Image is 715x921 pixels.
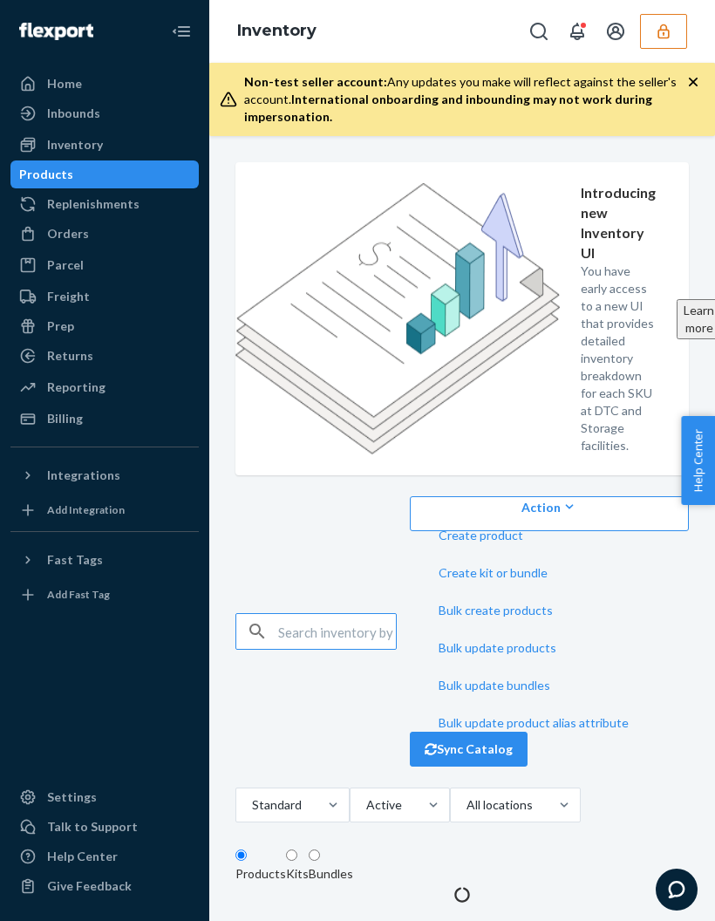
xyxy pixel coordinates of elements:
button: Bulk update bundles [425,666,674,704]
p: Introducing new Inventory UI [581,183,656,263]
div: Action [425,498,674,516]
button: Create product [425,516,674,554]
a: Orders [10,220,199,248]
a: Parcel [10,251,199,279]
div: Integrations [47,467,120,484]
a: Products [10,160,199,188]
div: Give Feedback [47,877,132,895]
a: Home [10,70,199,98]
div: Add Integration [47,502,125,517]
a: Reporting [10,373,199,401]
div: Home [47,75,82,92]
span: Non-test seller account: [244,74,387,89]
div: Reporting [47,379,106,396]
ol: breadcrumbs [223,6,330,57]
input: Active [364,796,366,814]
img: Flexport logo [19,23,93,40]
div: Kits [286,865,309,883]
span: Bulk create products [439,604,629,617]
button: Fast Tags [10,546,199,574]
p: You have early access to a new UI that provides detailed inventory breakdown for each SKU at DTC ... [581,263,656,454]
span: International onboarding and inbounding may not work during impersonation. [244,92,652,124]
button: Talk to Support [10,813,199,841]
input: Search inventory by name or sku [278,614,396,649]
a: Inbounds [10,99,199,127]
button: ActionCreate productCreate kit or bundleBulk create productsBulk update productsBulk update bundl... [410,496,689,531]
a: Returns [10,342,199,370]
button: Open notifications [560,14,595,49]
span: Bulk update bundles [439,679,629,692]
span: Bulk update products [439,642,629,654]
button: Integrations [10,461,199,489]
button: Bulk update product alias attribute [425,704,674,741]
a: Inventory [237,21,317,40]
a: Help Center [10,843,199,870]
input: Products [235,849,247,861]
div: Replenishments [47,195,140,213]
button: Open account menu [598,14,633,49]
div: Products [235,865,286,883]
input: Standard [250,796,252,814]
div: Fast Tags [47,551,103,569]
div: Billing [47,410,83,427]
div: Inventory [47,136,103,153]
div: Settings [47,788,97,806]
div: Orders [47,225,89,242]
div: Help Center [47,848,118,865]
div: Bundles [309,865,353,883]
input: Kits [286,849,297,861]
span: Create kit or bundle [439,567,629,579]
button: Give Feedback [10,872,199,900]
div: Prep [47,317,74,335]
button: Create kit or bundle [425,554,674,591]
a: Add Integration [10,496,199,524]
button: Open Search Box [521,14,556,49]
a: Settings [10,783,199,811]
input: All locations [465,796,466,814]
div: Returns [47,347,93,365]
button: Help Center [681,416,715,505]
div: Products [19,166,73,183]
button: Sync Catalog [410,732,528,767]
div: Add Fast Tag [47,587,110,602]
div: Talk to Support [47,818,138,836]
div: Parcel [47,256,84,274]
button: Bulk create products [425,591,674,629]
span: Bulk update product alias attribute [439,717,629,729]
img: new-reports-banner-icon.82668bd98b6a51aee86340f2a7b77ae3.png [235,183,560,454]
a: Add Fast Tag [10,581,199,609]
button: Close Navigation [164,14,199,49]
a: Prep [10,312,199,340]
div: Freight [47,288,90,305]
a: Freight [10,283,199,310]
div: Inbounds [47,105,100,122]
a: Billing [10,405,199,433]
span: Create product [439,529,629,542]
a: Replenishments [10,190,199,218]
button: Bulk update products [425,629,674,666]
a: Inventory [10,131,199,159]
div: Any updates you make will reflect against the seller's account. [244,73,687,126]
iframe: Opens a widget where you can chat to one of our agents [656,869,698,912]
input: Bundles [309,849,320,861]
